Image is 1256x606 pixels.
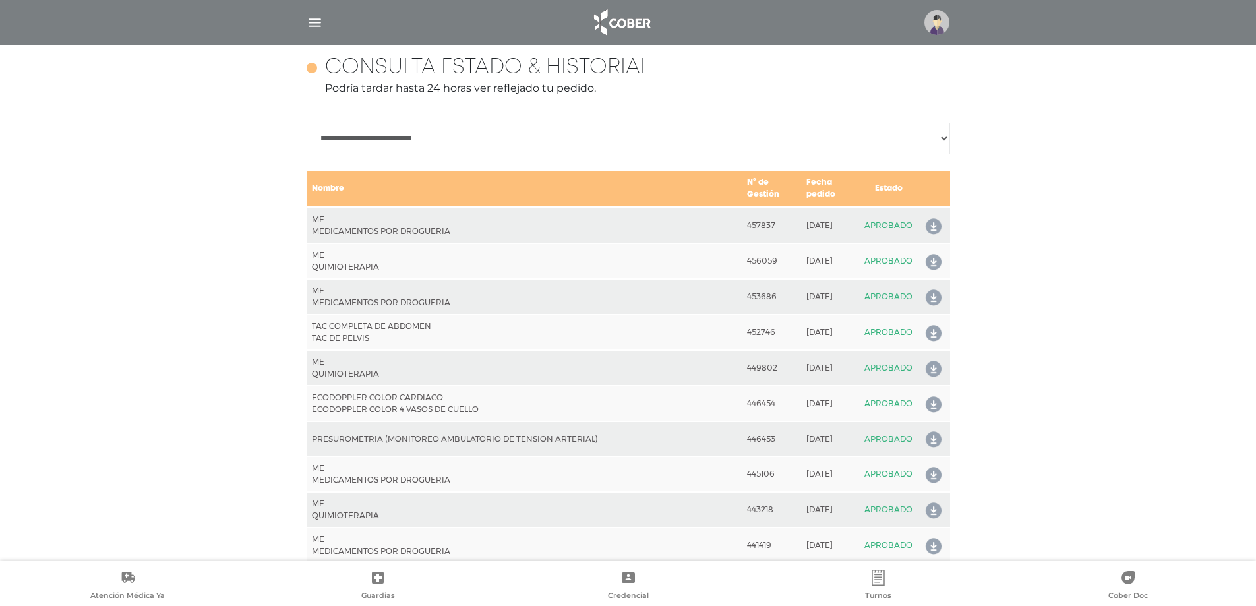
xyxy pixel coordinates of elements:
td: TAC COMPLETA DE ABDOMEN TAC DE PELVIS [307,315,742,350]
td: 446454 [742,386,801,421]
span: Credencial [608,591,649,603]
td: ME MEDICAMENTOS POR DROGUERIA [307,279,742,315]
a: Cober Doc [1003,570,1253,603]
td: [DATE] [801,279,860,315]
td: N° de Gestión [742,171,801,207]
td: APROBADO [859,243,918,279]
td: Fecha pedido [801,171,860,207]
td: [DATE] [801,207,860,243]
td: APROBADO [859,386,918,421]
td: [DATE] [801,492,860,528]
td: APROBADO [859,315,918,350]
td: PRESUROMETRIA (MONITOREO AMBULATORIO DE TENSION ARTERIAL) [307,421,742,456]
span: Turnos [865,591,891,603]
p: Podría tardar hasta 24 horas ver reflejado tu pedido. [307,80,950,96]
td: [DATE] [801,243,860,279]
span: Guardias [361,591,395,603]
td: 441419 [742,528,801,563]
td: ME QUIMIOTERAPIA [307,350,742,386]
td: [DATE] [801,386,860,421]
h4: Consulta estado & historial [325,55,651,80]
td: APROBADO [859,350,918,386]
img: Cober_menu-lines-white.svg [307,15,323,31]
td: ME QUIMIOTERAPIA [307,492,742,528]
td: 449802 [742,350,801,386]
td: 456059 [742,243,801,279]
td: [DATE] [801,315,860,350]
a: Credencial [503,570,753,603]
span: Atención Médica Ya [90,591,165,603]
td: 453686 [742,279,801,315]
td: APROBADO [859,279,918,315]
a: Atención Médica Ya [3,570,253,603]
td: 446453 [742,421,801,456]
td: ECODOPPLER COLOR CARDIACO ECODOPPLER COLOR 4 VASOS DE CUELLO [307,386,742,421]
td: [DATE] [801,421,860,456]
td: Estado [859,171,918,207]
td: [DATE] [801,456,860,492]
td: Nombre [307,171,742,207]
td: [DATE] [801,528,860,563]
td: ME QUIMIOTERAPIA [307,243,742,279]
td: APROBADO [859,207,918,243]
td: 445106 [742,456,801,492]
td: APROBADO [859,456,918,492]
td: ME MEDICAMENTOS POR DROGUERIA [307,528,742,563]
span: Cober Doc [1108,591,1148,603]
a: Turnos [753,570,1003,603]
td: ME MEDICAMENTOS POR DROGUERIA [307,456,742,492]
td: 457837 [742,207,801,243]
td: ME MEDICAMENTOS POR DROGUERIA [307,207,742,243]
td: 452746 [742,315,801,350]
td: APROBADO [859,528,918,563]
td: 443218 [742,492,801,528]
a: Guardias [253,570,502,603]
td: [DATE] [801,350,860,386]
img: profile-placeholder.svg [924,10,949,35]
td: APROBADO [859,492,918,528]
img: logo_cober_home-white.png [587,7,656,38]
td: APROBADO [859,421,918,456]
